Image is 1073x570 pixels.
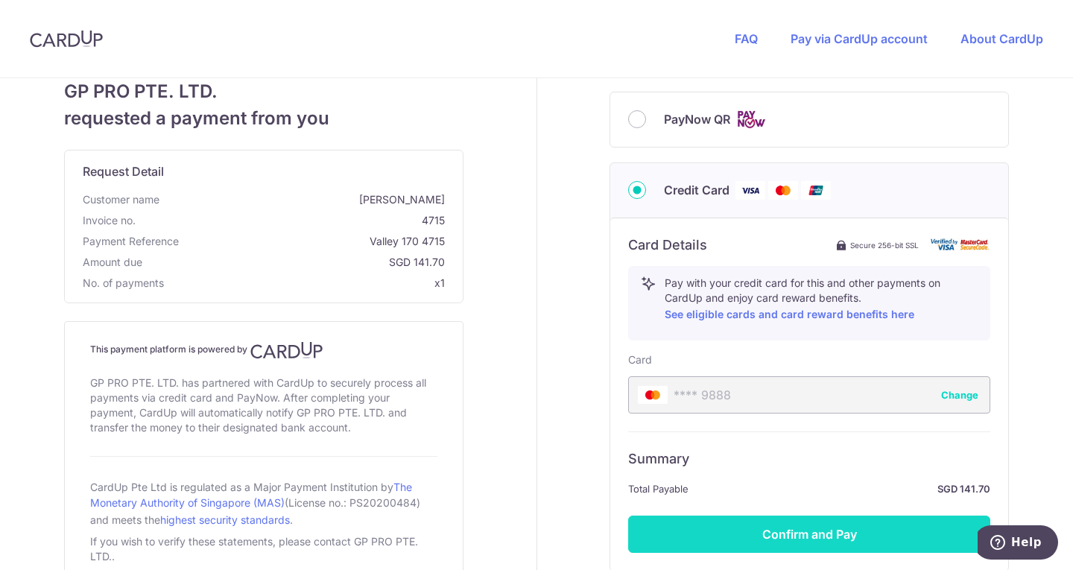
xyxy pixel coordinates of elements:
h6: Summary [628,450,990,468]
span: [PERSON_NAME] [165,192,445,207]
div: Credit Card Visa Mastercard Union Pay [628,181,990,200]
img: Mastercard [768,181,798,200]
span: Valley 170 4715 [185,234,445,249]
span: Amount due [83,255,142,270]
span: Invoice no. [83,213,136,228]
div: PayNow QR Cards logo [628,110,990,129]
div: If you wish to verify these statements, please contact GP PRO PTE. LTD.. [90,531,437,567]
h6: Card Details [628,236,707,254]
h4: This payment platform is powered by [90,341,437,359]
a: FAQ [735,31,758,46]
span: x1 [434,276,445,289]
span: GP PRO PTE. LTD. [64,78,463,105]
span: PayNow QR [664,110,730,128]
span: requested a payment from you [64,105,463,132]
span: Secure 256-bit SSL [850,239,919,251]
label: Card [628,352,652,367]
span: Total Payable [628,480,689,498]
div: GP PRO PTE. LTD. has partnered with CardUp to securely process all payments via credit card and P... [90,373,437,438]
strong: SGD 141.70 [694,480,990,498]
img: Union Pay [801,181,831,200]
span: SGD 141.70 [148,255,445,270]
a: Pay via CardUp account [791,31,928,46]
a: About CardUp [960,31,1043,46]
span: No. of payments [83,276,164,291]
span: translation missing: en.request_detail [83,164,164,179]
iframe: Opens a widget where you can find more information [978,525,1058,563]
span: 4715 [142,213,445,228]
button: Confirm and Pay [628,516,990,553]
a: highest security standards [160,513,290,526]
p: Pay with your credit card for this and other payments on CardUp and enjoy card reward benefits. [665,276,978,323]
img: CardUp [30,30,103,48]
a: See eligible cards and card reward benefits here [665,308,914,320]
button: Change [941,387,978,402]
div: CardUp Pte Ltd is regulated as a Major Payment Institution by (License no.: PS20200484) and meets... [90,475,437,531]
img: card secure [931,238,990,251]
span: translation missing: en.payment_reference [83,235,179,247]
img: CardUp [250,341,323,359]
img: Cards logo [736,110,766,129]
span: Customer name [83,192,159,207]
img: Visa [735,181,765,200]
span: Credit Card [664,181,729,199]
